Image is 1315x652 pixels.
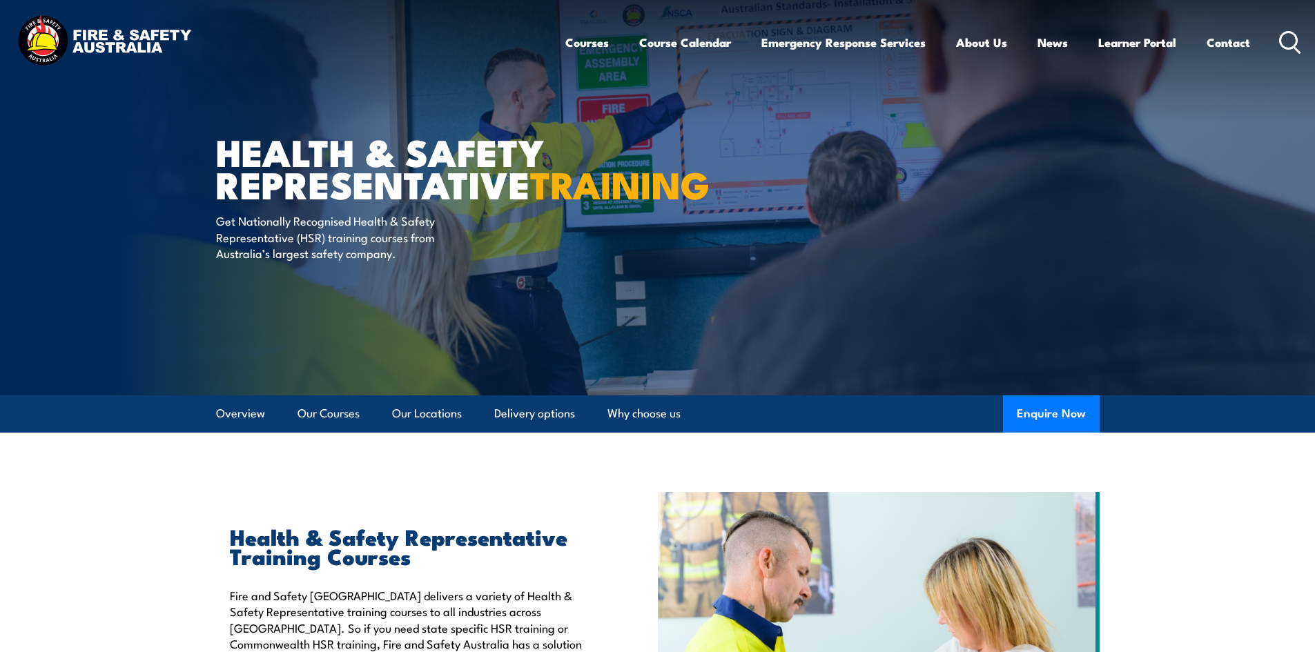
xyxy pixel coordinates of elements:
[1098,24,1176,61] a: Learner Portal
[216,135,557,199] h1: Health & Safety Representative
[639,24,731,61] a: Course Calendar
[1207,24,1250,61] a: Contact
[530,155,710,212] strong: TRAINING
[494,395,575,432] a: Delivery options
[1038,24,1068,61] a: News
[392,395,462,432] a: Our Locations
[607,395,681,432] a: Why choose us
[216,213,468,261] p: Get Nationally Recognised Health & Safety Representative (HSR) training courses from Australia’s ...
[1003,395,1100,433] button: Enquire Now
[298,395,360,432] a: Our Courses
[761,24,926,61] a: Emergency Response Services
[565,24,609,61] a: Courses
[956,24,1007,61] a: About Us
[230,526,594,565] h2: Health & Safety Representative Training Courses
[216,395,265,432] a: Overview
